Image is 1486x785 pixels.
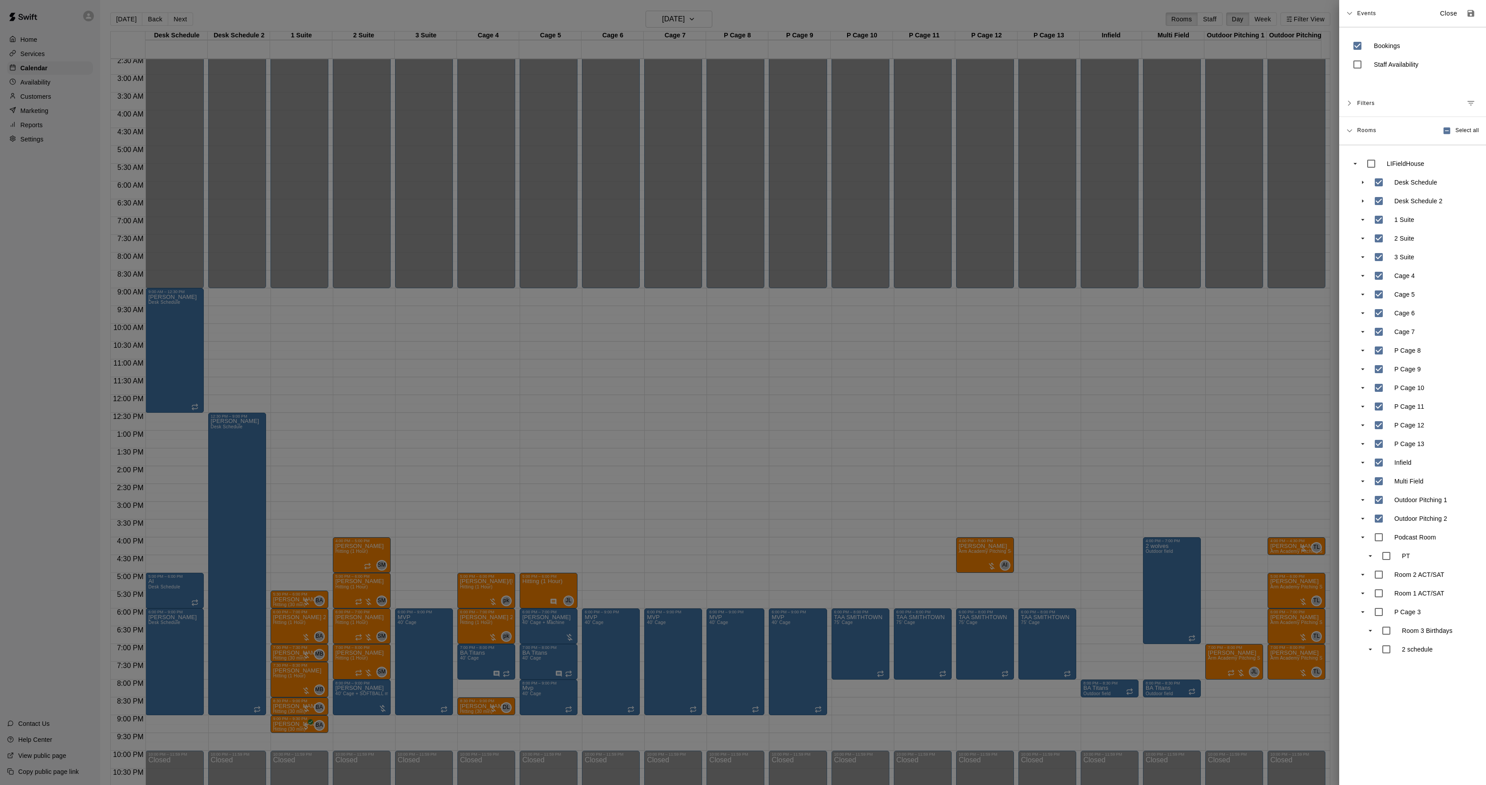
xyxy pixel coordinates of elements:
p: P Cage 3 [1394,608,1421,616]
div: FiltersManage filters [1339,90,1486,117]
p: P Cage 9 [1394,365,1421,374]
p: Staff Availability [1374,60,1418,69]
span: Select all [1455,126,1479,135]
p: Cage 4 [1394,271,1415,280]
p: P Cage 8 [1394,346,1421,355]
button: Save as default view [1463,5,1479,21]
p: 2 Suite [1394,234,1414,243]
button: Close sidebar [1434,6,1463,21]
p: Desk Schedule [1394,178,1437,187]
p: Cage 6 [1394,309,1415,318]
ul: swift facility view [1348,154,1477,659]
p: Outdoor Pitching 2 [1394,514,1447,523]
p: Room 1 ACT/SAT [1394,589,1444,598]
span: Events [1357,5,1376,21]
p: Bookings [1374,41,1400,50]
p: Close [1440,9,1458,18]
p: P Cage 11 [1394,402,1424,411]
p: P Cage 12 [1394,421,1424,430]
p: LIFieldHouse [1387,159,1424,168]
div: RoomsSelect all [1339,117,1486,145]
p: Cage 5 [1394,290,1415,299]
p: P Cage 13 [1394,439,1424,448]
button: Manage filters [1463,95,1479,111]
span: Filters [1357,95,1375,111]
p: Room 3 Birthdays [1402,626,1453,635]
p: 1 Suite [1394,215,1414,224]
p: P Cage 10 [1394,383,1424,392]
p: 2 schedule [1402,645,1433,654]
p: Desk Schedule 2 [1394,197,1442,205]
p: Podcast Room [1394,533,1436,542]
p: 3 Suite [1394,253,1414,262]
p: Multi Field [1394,477,1423,486]
span: Rooms [1357,126,1376,133]
p: Room 2 ACT/SAT [1394,570,1444,579]
p: Cage 7 [1394,327,1415,336]
p: PT [1402,552,1410,560]
p: Infield [1394,458,1411,467]
p: Outdoor Pitching 1 [1394,495,1447,504]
